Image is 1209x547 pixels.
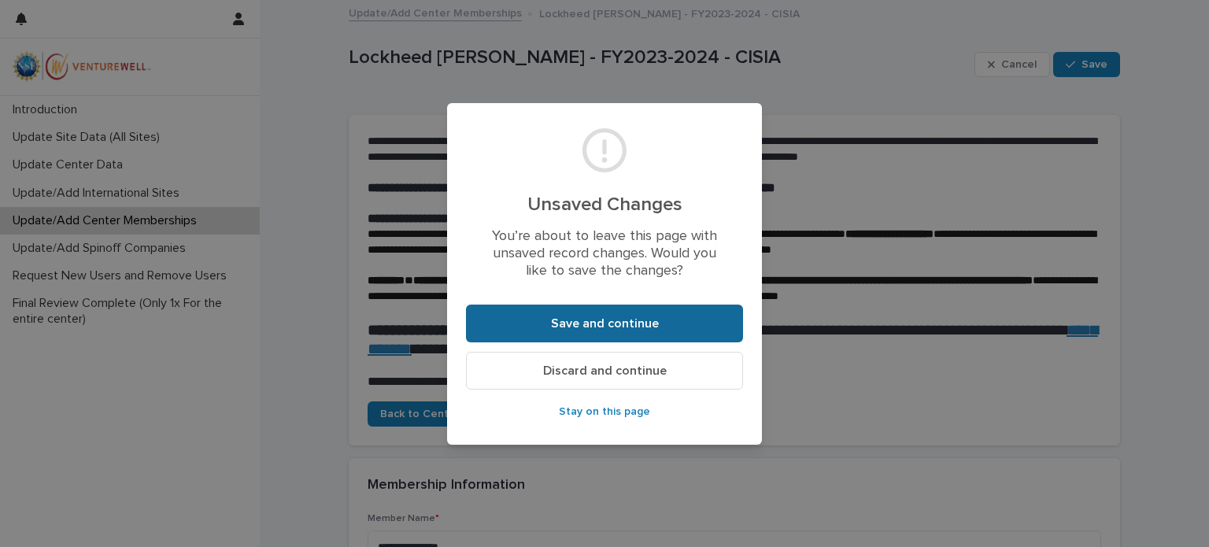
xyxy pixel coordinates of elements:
button: Save and continue [466,305,743,342]
p: You’re about to leave this page with unsaved record changes. Would you like to save the changes? [485,228,724,279]
span: Save and continue [551,317,659,330]
button: Stay on this page [466,399,743,424]
span: Discard and continue [543,364,667,377]
span: Stay on this page [559,406,650,417]
h2: Unsaved Changes [485,194,724,216]
button: Discard and continue [466,352,743,390]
